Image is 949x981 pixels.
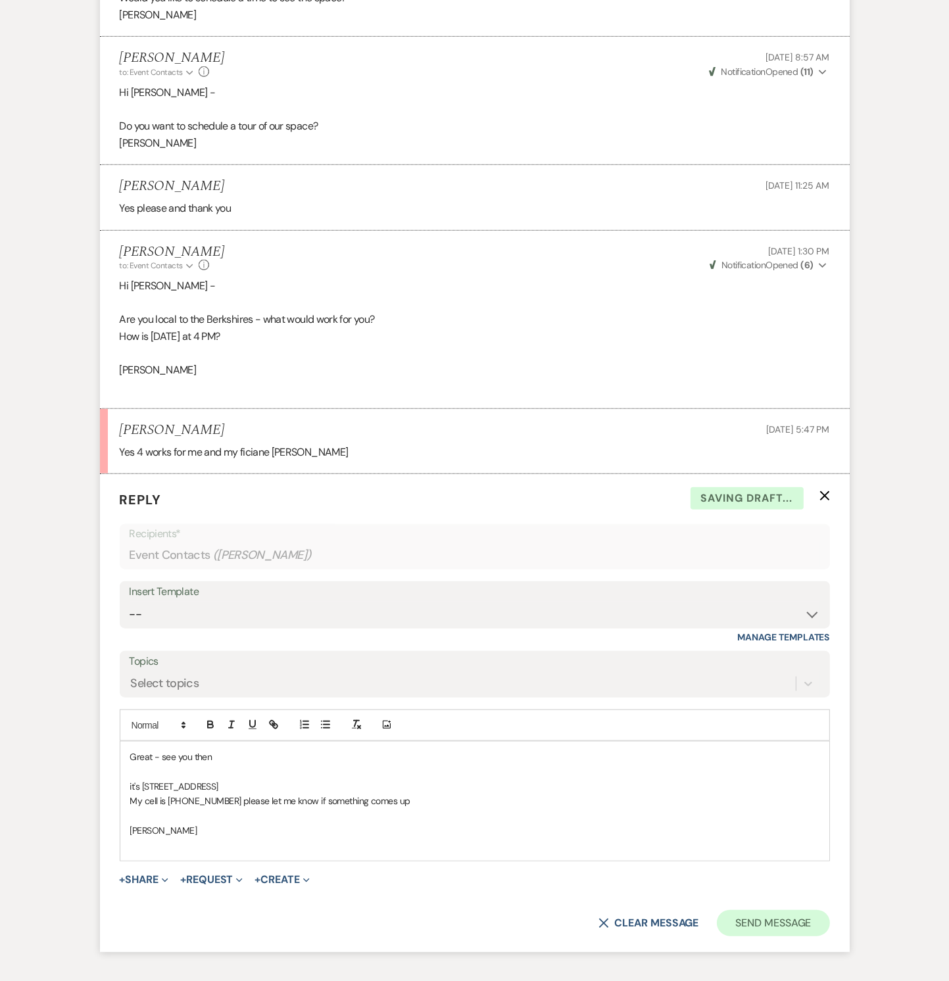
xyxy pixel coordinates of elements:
span: [DATE] 1:30 PM [768,245,829,257]
button: Share [120,874,169,885]
strong: ( 11 ) [800,66,814,78]
button: Request [180,874,243,885]
a: Manage Templates [738,631,830,643]
p: Hi [PERSON_NAME] - [120,277,830,295]
span: to: Event Contacts [120,260,183,271]
h5: [PERSON_NAME] [120,422,224,439]
p: [PERSON_NAME] [120,135,830,152]
div: Insert Template [130,583,820,602]
button: Clear message [598,918,698,928]
span: Opened [710,259,814,271]
div: Yes 4 works for me and my ficiane [PERSON_NAME] [120,444,830,461]
span: ( [PERSON_NAME] ) [213,546,312,564]
p: Recipients* [130,525,820,542]
span: + [255,874,260,885]
div: Select topics [131,675,199,692]
span: [DATE] 5:47 PM [766,423,829,435]
button: to: Event Contacts [120,66,195,78]
p: Do you want to schedule a tour of our space? [120,118,830,135]
span: Opened [709,66,814,78]
p: Are you local to the Berkshires - what would work for you? [120,311,830,328]
h5: [PERSON_NAME] [120,178,224,195]
p: Hi [PERSON_NAME] - [120,84,830,101]
div: Yes please and thank you [120,200,830,217]
p: it's [STREET_ADDRESS] [130,779,819,794]
p: Great - see you then [130,750,819,764]
button: NotificationOpened (6) [708,258,830,272]
span: to: Event Contacts [120,67,183,78]
button: Create [255,874,309,885]
label: Topics [130,652,820,671]
span: + [180,874,186,885]
p: My cell is [PHONE_NUMBER] please let me know if something comes up [130,794,819,808]
strong: ( 6 ) [800,259,813,271]
span: Notification [721,66,766,78]
span: Notification [721,259,766,271]
span: + [120,874,126,885]
button: to: Event Contacts [120,260,195,272]
span: [DATE] 11:25 AM [766,179,830,191]
h5: [PERSON_NAME] [120,50,224,66]
button: Send Message [717,910,829,936]
span: Reply [120,491,162,508]
button: NotificationOpened (11) [707,65,829,79]
p: [PERSON_NAME] [120,7,830,24]
div: Event Contacts [130,542,820,568]
span: Saving draft... [691,487,804,510]
h5: [PERSON_NAME] [120,244,224,260]
p: How is [DATE] at 4 PM? [120,328,830,345]
p: [PERSON_NAME] [120,362,830,379]
span: [DATE] 8:57 AM [766,51,829,63]
p: [PERSON_NAME] [130,823,819,838]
